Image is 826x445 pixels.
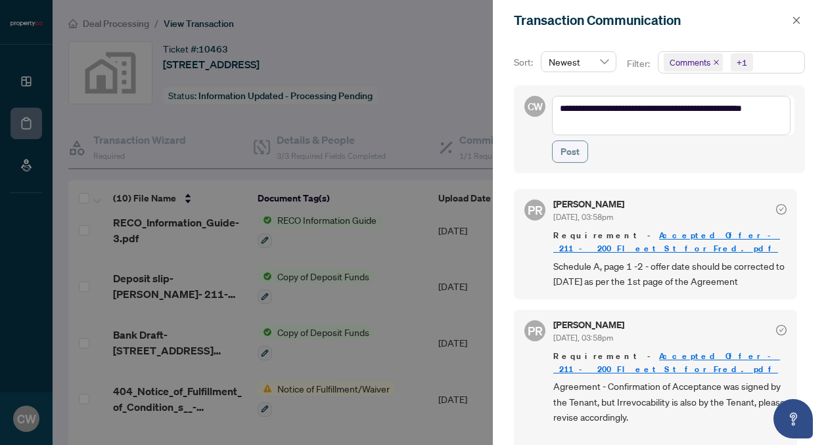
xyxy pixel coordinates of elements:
span: PR [528,322,543,340]
span: [DATE], 03:58pm [553,212,613,222]
div: Transaction Communication [514,11,788,30]
span: Requirement - [553,229,787,255]
p: Filter: [627,56,652,71]
span: Post [561,141,580,162]
span: Newest [549,52,608,72]
span: check-circle [776,204,787,215]
span: Requirement - [553,350,787,376]
span: close [792,16,801,25]
span: Schedule A, page 1 -2 - offer date should be corrected to [DATE] as per the 1st page of the Agree... [553,259,787,289]
span: check-circle [776,325,787,335]
h5: [PERSON_NAME] [553,200,624,209]
span: Comments [664,53,723,72]
span: [DATE], 03:58pm [553,333,613,343]
span: close [713,59,720,66]
a: Accepted_Offer_-_211_-_200_Fleet_St_for_Fred.pdf [553,350,780,375]
a: Accepted_Offer_-_211_-_200_Fleet_St_for_Fred.pdf [553,230,780,254]
button: Post [552,140,588,163]
span: Comments [670,56,710,69]
span: CW [527,99,543,114]
span: PR [528,201,543,219]
p: Sort: [514,55,536,70]
div: +1 [737,56,747,69]
h5: [PERSON_NAME] [553,320,624,329]
button: Open asap [773,399,813,438]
